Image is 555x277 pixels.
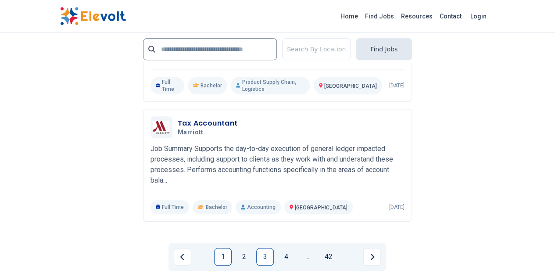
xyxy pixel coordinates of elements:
[295,205,347,211] span: [GEOGRAPHIC_DATA]
[60,7,126,25] img: Elevolt
[389,204,405,211] p: [DATE]
[277,248,295,266] a: Page 4
[231,77,310,94] p: Product Supply Chain, Logistics
[150,200,190,214] p: Full Time
[397,9,436,23] a: Resources
[153,121,170,134] img: Marriott
[205,204,227,211] span: Bachelor
[150,116,405,214] a: MarriottTax AccountantMarriottJob Summary Supports the day-to-day execution of general ledger imp...
[235,248,253,266] a: Page 2
[150,77,184,94] p: Full Time
[465,7,492,25] a: Login
[356,38,412,60] button: Find Jobs
[511,235,555,277] iframe: Chat Widget
[174,248,191,266] a: Previous page
[389,82,405,89] p: [DATE]
[363,248,381,266] a: Next page
[201,82,222,89] span: Bachelor
[319,248,337,266] a: Page 42
[436,9,465,23] a: Contact
[324,83,377,89] span: [GEOGRAPHIC_DATA]
[337,9,362,23] a: Home
[362,9,397,23] a: Find Jobs
[256,248,274,266] a: Page 3 is your current page
[150,144,405,186] p: Job Summary Supports the day-to-day execution of general ledger impacted processes, including sup...
[174,248,381,266] ul: Pagination
[178,129,204,137] span: Marriott
[236,200,280,214] p: Accounting
[214,248,232,266] a: Page 1
[298,248,316,266] a: Jump forward
[178,118,238,129] h3: Tax Accountant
